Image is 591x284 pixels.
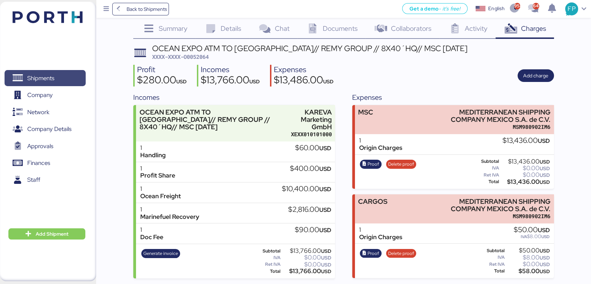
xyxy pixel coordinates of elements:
div: MEDITERRANEAN SHIPPING COMPANY MEXICO S.A. de C.V. [435,109,550,123]
a: Company Details [5,121,86,137]
span: Documents [323,24,358,33]
span: Summary [159,24,187,33]
button: Proof [360,160,382,169]
div: Doc Fee [140,234,163,241]
span: USD [321,268,331,275]
button: Menu [100,3,112,15]
span: Shipments [27,73,54,83]
div: $280.00 [137,75,187,87]
span: USD [540,268,550,275]
span: Activity [465,24,487,33]
span: Details [221,24,241,33]
div: IVA [474,255,505,260]
div: Expenses [274,65,334,75]
span: USD [319,185,331,193]
div: Profit [137,65,187,75]
span: Delete proof [388,250,414,257]
span: USD [321,262,331,268]
div: 1 [140,165,175,172]
span: USD [323,78,334,85]
div: KAREVA Marketing GmbH [290,109,332,131]
div: $13,486.00 [274,75,334,87]
span: USD [319,206,331,214]
span: USD [541,234,550,240]
a: Company [5,87,86,103]
div: Incomes [133,92,335,103]
span: Proof [368,160,379,168]
span: USD [540,172,550,178]
div: 1 [359,226,402,234]
div: MEDITERRANEAN SHIPPING COMPANY MEXICO S.A. de C.V. [435,198,550,213]
div: Ret IVA [474,173,499,178]
div: Incomes [201,65,260,75]
span: Add charge [523,71,548,80]
div: Ret IVA [255,262,280,267]
div: Total [474,179,499,184]
span: USD [319,165,331,173]
button: Proof [360,249,382,258]
div: Origin Charges [359,144,402,152]
div: $13,766.00 [201,75,260,87]
div: $8.00 [514,234,550,239]
div: OCEAN EXPO ATM TO [GEOGRAPHIC_DATA]// REMY GROUP // 8X40´HQ// MSC [DATE] [140,109,286,131]
span: Back to Shipments [126,5,166,13]
span: USD [319,226,331,234]
div: $13,436.00 [500,159,550,164]
div: Ocean Freight [140,193,181,200]
div: Origin Charges [359,234,402,241]
div: $13,436.00 [500,179,550,185]
a: Staff [5,172,86,188]
span: USD [540,165,550,172]
div: XEXX010101000 [290,131,332,138]
div: Marinefuel Recovery [140,213,199,221]
span: USD [176,78,187,85]
div: $50.00 [506,248,550,253]
div: $90.00 [294,226,331,234]
button: Generate invoice [141,249,180,258]
button: Delete proof [386,160,416,169]
span: Proof [368,250,379,257]
span: USD [319,144,331,152]
div: 1 [359,137,402,144]
span: Staff [27,175,40,185]
span: USD [540,159,550,165]
span: USD [321,255,331,261]
div: $60.00 [295,144,331,152]
a: Shipments [5,70,86,86]
span: USD [538,226,550,234]
div: 1 [140,144,166,152]
span: USD [540,261,550,268]
a: Finances [5,155,86,171]
span: Finances [27,158,50,168]
div: Expenses [352,92,554,103]
div: CARGOS [358,198,387,205]
div: 1 [140,185,181,193]
span: Charges [521,24,546,33]
div: $58.00 [506,269,550,274]
a: Approvals [5,138,86,154]
span: FP [568,4,575,13]
div: IVA [474,166,499,171]
span: USD [321,248,331,254]
div: Profit Share [140,172,175,179]
div: $0.00 [282,262,331,267]
div: IVA [255,255,280,260]
button: Add Shipment [8,228,85,240]
div: $400.00 [290,165,331,173]
span: USD [540,255,550,261]
div: English [488,5,504,12]
button: Delete proof [386,249,416,258]
a: Network [5,104,86,120]
div: Handling [140,152,166,159]
div: OCEAN EXPO ATM TO [GEOGRAPHIC_DATA]// REMY GROUP // 8X40´HQ// MSC [DATE] [152,44,468,52]
div: $0.00 [282,255,331,260]
div: 1 [140,226,163,234]
div: $2,816.00 [288,206,331,214]
span: USD [540,248,550,254]
div: Total [255,269,280,274]
div: $13,766.00 [282,269,331,274]
div: $0.00 [506,262,550,267]
div: MSM980902IM6 [435,123,550,131]
div: Subtotal [255,249,280,254]
div: $8.00 [506,255,550,260]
